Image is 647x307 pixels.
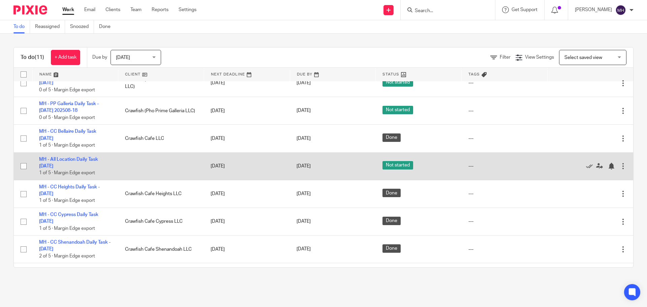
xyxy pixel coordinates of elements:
[51,50,80,65] a: + Add task
[39,240,111,251] a: MH - CC Shenandoah Daily Task -[DATE]
[118,69,204,97] td: Crawfish (Pho Prime Pearland LLC)
[13,20,30,33] a: To do
[35,20,65,33] a: Reassigned
[39,212,98,224] a: MH - CC Cypress Daily Task [DATE]
[297,219,311,224] span: [DATE]
[204,208,290,235] td: [DATE]
[39,198,95,203] span: 1 of 5 · Margin Edge export
[564,55,602,60] span: Select saved view
[382,244,401,253] span: Done
[118,208,204,235] td: Crawfish Cafe Cypress LLC
[179,6,196,13] a: Settings
[70,20,94,33] a: Snoozed
[382,161,413,170] span: Not started
[118,125,204,152] td: Crawfish Cafe LLC
[13,5,47,14] img: Pixie
[468,80,541,86] div: ---
[382,189,401,197] span: Done
[468,163,541,170] div: ---
[382,217,401,225] span: Done
[297,247,311,252] span: [DATE]
[382,133,401,142] span: Done
[382,78,413,87] span: Not started
[204,69,290,97] td: [DATE]
[39,101,99,113] a: MH - PP Galleria Daily Task -[DATE] 202508-18
[586,163,596,170] a: Mark as done
[204,263,290,291] td: [DATE]
[297,136,311,141] span: [DATE]
[39,171,95,175] span: 1 of 5 · Margin Edge export
[39,143,95,148] span: 1 of 5 · Margin Edge export
[525,55,554,60] span: View Settings
[118,97,204,125] td: Crawfish (Pho Prime Galleria LLC)
[118,236,204,263] td: Crawfish Cafe Shenandoah LLC
[297,81,311,85] span: [DATE]
[84,6,95,13] a: Email
[105,6,120,13] a: Clients
[62,6,74,13] a: Work
[468,72,480,76] span: Tags
[468,108,541,114] div: ---
[92,54,107,61] p: Due by
[204,180,290,208] td: [DATE]
[297,191,311,196] span: [DATE]
[39,115,95,120] span: 0 of 5 · Margin Edge export
[39,157,98,168] a: MH - All Location Daily Task [DATE]
[152,6,168,13] a: Reports
[39,129,96,141] a: MH - CC Bellaire Daily Task [DATE]
[414,8,475,14] input: Search
[39,226,95,231] span: 1 of 5 · Margin Edge export
[297,164,311,168] span: [DATE]
[500,55,511,60] span: Filter
[512,7,537,12] span: Get Support
[118,263,204,291] td: Crawfish Cafe Holdings LLC
[204,97,290,125] td: [DATE]
[297,109,311,113] span: [DATE]
[130,6,142,13] a: Team
[35,55,44,60] span: (11)
[21,54,44,61] h1: To do
[39,254,95,258] span: 2 of 5 · Margin Edge export
[204,236,290,263] td: [DATE]
[468,246,541,253] div: ---
[468,218,541,225] div: ---
[116,55,130,60] span: [DATE]
[118,180,204,208] td: Crawfish Cafe Heights LLC
[39,185,100,196] a: MH - CC Heights Daily Task - [DATE]
[615,5,626,16] img: svg%3E
[99,20,116,33] a: Done
[39,88,95,92] span: 0 of 5 · Margin Edge export
[204,152,290,180] td: [DATE]
[468,190,541,197] div: ---
[468,135,541,142] div: ---
[382,106,413,114] span: Not started
[575,6,612,13] p: [PERSON_NAME]
[204,125,290,152] td: [DATE]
